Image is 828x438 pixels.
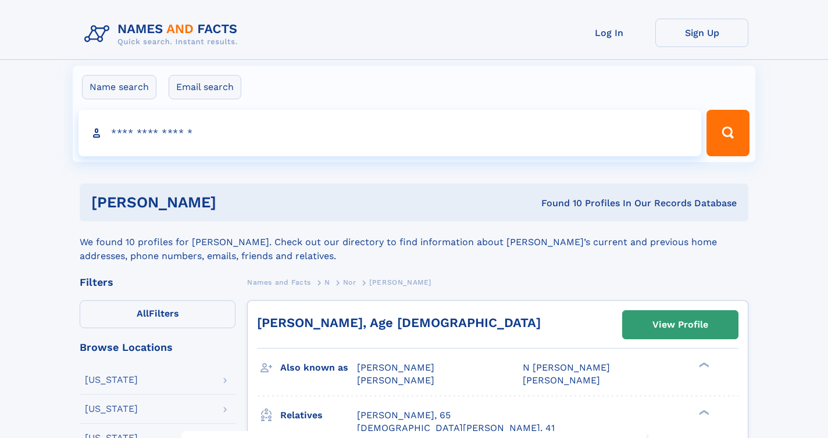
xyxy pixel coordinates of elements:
[623,311,738,339] a: View Profile
[85,375,138,385] div: [US_STATE]
[137,308,149,319] span: All
[562,19,655,47] a: Log In
[706,110,750,156] button: Search Button
[343,278,356,286] span: Nor
[369,278,431,286] span: [PERSON_NAME]
[80,300,235,328] label: Filters
[80,277,235,288] div: Filters
[357,409,451,422] a: [PERSON_NAME], 65
[652,311,708,338] div: View Profile
[82,75,156,99] label: Name search
[357,362,434,373] span: [PERSON_NAME]
[80,19,247,50] img: Logo Names and Facts
[324,278,330,286] span: N
[78,110,701,156] input: search input
[80,221,748,263] div: We found 10 profiles for [PERSON_NAME]. Check out our directory to find information about [PERSON...
[80,342,235,353] div: Browse Locations
[257,315,541,330] a: [PERSON_NAME], Age [DEMOGRAPHIC_DATA]
[169,75,241,99] label: Email search
[343,275,356,289] a: Nor
[247,275,311,289] a: Names and Facts
[357,375,434,386] span: [PERSON_NAME]
[379,197,737,210] div: Found 10 Profiles In Our Records Database
[91,195,379,210] h1: [PERSON_NAME]
[696,408,710,416] div: ❯
[655,19,748,47] a: Sign Up
[523,375,600,386] span: [PERSON_NAME]
[357,422,555,435] a: [DEMOGRAPHIC_DATA][PERSON_NAME], 41
[85,404,138,414] div: [US_STATE]
[696,361,710,369] div: ❯
[280,405,357,425] h3: Relatives
[324,275,330,289] a: N
[280,358,357,378] h3: Also known as
[523,362,610,373] span: N [PERSON_NAME]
